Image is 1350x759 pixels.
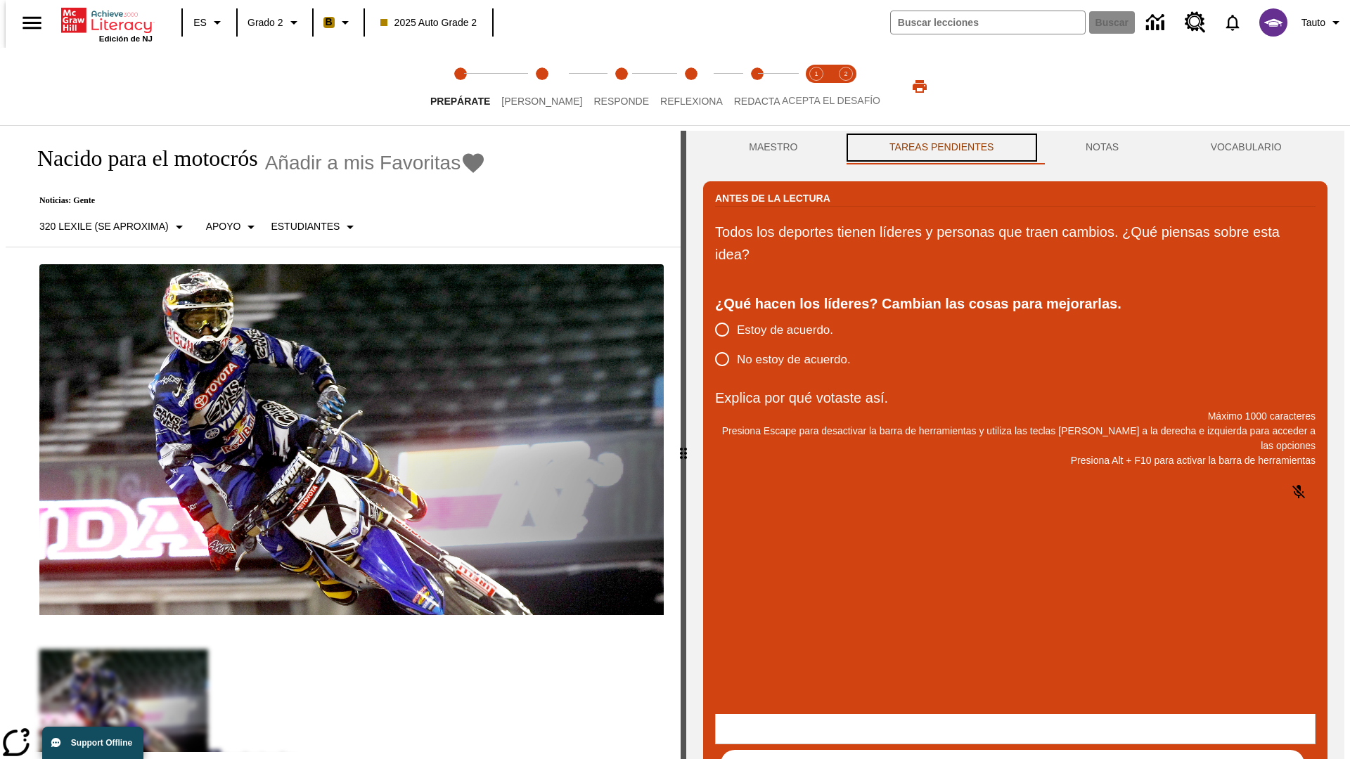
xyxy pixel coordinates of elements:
button: Tipo de apoyo, Apoyo [200,214,266,240]
button: Acepta el desafío contesta step 2 of 2 [825,48,866,125]
div: ¿Qué hacen los líderes? Cambian las cosas para mejorarlas. [715,292,1316,315]
button: Lee step 2 of 5 [490,48,593,125]
button: Redacta step 5 of 5 [723,48,792,125]
span: No estoy de acuerdo. [737,351,851,369]
button: Seleccionar estudiante [265,214,364,240]
p: Todos los deportes tienen líderes y personas que traen cambios. ¿Qué piensas sobre esta idea? [715,221,1316,266]
button: Perfil/Configuración [1296,10,1350,35]
button: Support Offline [42,727,143,759]
div: Pulsa la tecla de intro o la barra espaciadora y luego presiona las flechas de derecha e izquierd... [681,131,686,759]
a: Centro de recursos, Se abrirá en una pestaña nueva. [1176,4,1214,41]
button: Escoja un nuevo avatar [1251,4,1296,41]
input: Buscar campo [891,11,1085,34]
span: Estoy de acuerdo. [737,321,833,339]
p: 320 Lexile (Se aproxima) [39,219,169,234]
button: Haga clic para activar la función de reconocimiento de voz [1282,475,1316,509]
button: Añadir a mis Favoritas - Nacido para el motocrós [265,150,487,175]
span: B [326,13,333,31]
button: Imprimir [897,74,942,99]
span: Grado 2 [247,15,283,30]
button: Seleccione Lexile, 320 Lexile (Se aproxima) [34,214,193,240]
div: poll [715,315,862,374]
p: Presiona Escape para desactivar la barra de herramientas y utiliza las teclas [PERSON_NAME] a la ... [715,424,1316,453]
button: Maestro [703,131,844,164]
h2: Antes de la lectura [715,190,830,206]
button: TAREAS PENDIENTES [844,131,1040,164]
span: ES [193,15,207,30]
body: Explica por qué votaste así. Máximo 1000 caracteres Presiona Alt + F10 para activar la barra de h... [6,11,205,24]
div: Portada [61,5,153,43]
button: Lenguaje: ES, Selecciona un idioma [187,10,232,35]
button: NOTAS [1040,131,1165,164]
div: reading [6,131,681,752]
p: Máximo 1000 caracteres [715,409,1316,424]
p: Estudiantes [271,219,340,234]
div: Instructional Panel Tabs [703,131,1327,164]
p: Explica por qué votaste así. [715,387,1316,409]
text: 2 [844,70,847,77]
button: Abrir el menú lateral [11,2,53,44]
div: activity [686,131,1344,759]
button: Prepárate step 1 of 5 [419,48,501,125]
button: Responde step 3 of 5 [582,48,660,125]
span: Edición de NJ [99,34,153,43]
span: 2025 Auto Grade 2 [380,15,477,30]
button: VOCABULARIO [1164,131,1327,164]
span: [PERSON_NAME] [501,96,582,107]
span: Prepárate [430,96,490,107]
button: Boost El color de la clase es anaranjado claro. Cambiar el color de la clase. [318,10,359,35]
span: Responde [593,96,649,107]
span: ACEPTA EL DESAFÍO [782,95,880,106]
p: Presiona Alt + F10 para activar la barra de herramientas [715,453,1316,468]
a: Centro de información [1138,4,1176,42]
h1: Nacido para el motocrós [22,145,258,171]
button: Acepta el desafío lee step 1 of 2 [796,48,837,125]
text: 1 [814,70,818,77]
span: Tauto [1301,15,1325,30]
img: avatar image [1259,8,1287,37]
p: Apoyo [206,219,241,234]
a: Notificaciones [1214,4,1251,41]
img: El corredor de motocrós James Stewart vuela por los aires en su motocicleta de montaña [39,264,664,616]
span: Support Offline [71,738,132,748]
button: Grado: Grado 2, Elige un grado [242,10,308,35]
span: Redacta [734,96,780,107]
span: Reflexiona [660,96,723,107]
button: Reflexiona step 4 of 5 [649,48,734,125]
p: Noticias: Gente [22,195,486,206]
span: Añadir a mis Favoritas [265,152,461,174]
